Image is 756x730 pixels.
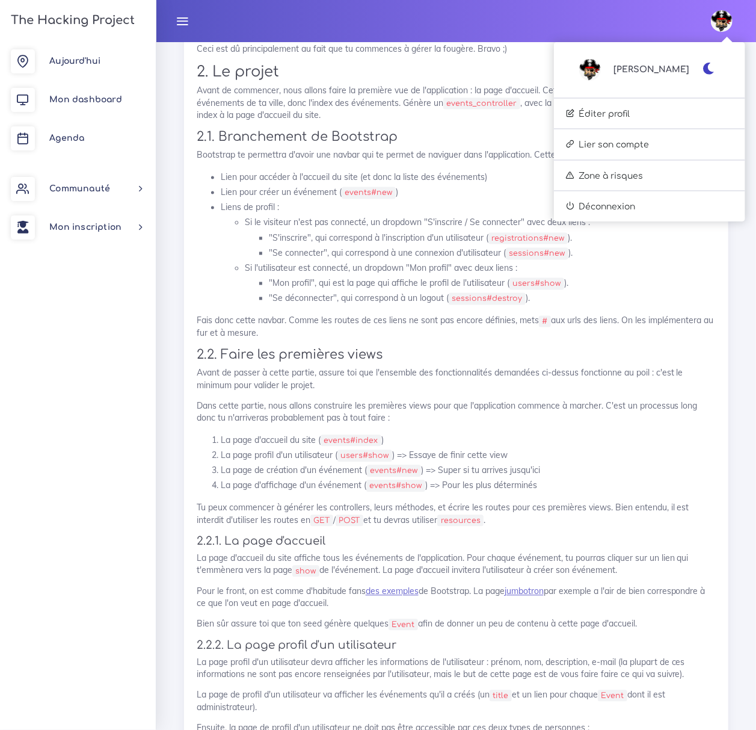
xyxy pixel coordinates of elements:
[490,690,512,702] code: title
[49,134,84,143] span: Agenda
[554,196,745,217] a: Déconnexion
[554,134,745,155] a: Lier son compte
[197,63,716,81] h2: 2. Le projet
[197,400,716,425] p: Dans cette partie, nous allons construire les premières views pour que l'application commence à m...
[221,448,716,463] li: La page profil d'un utilisateur ( ) => Essaye de finir cette view
[579,59,601,81] img: avatar
[49,95,122,104] span: Mon dashboard
[197,502,716,527] p: Tu peux commencer à générer les controllers, leurs méthodes, et écrire les routes pour ces premiè...
[449,293,526,305] code: sessions#destroy
[539,316,551,328] code: #
[245,261,716,307] li: Si l'utilisateur est connecté, un dropdown "Mon profil" avec deux liens :
[197,367,716,392] p: Avant de passer à cette partie, assure toi que l'ensemble des fonctionnalités demandées ci-dessus...
[310,515,333,527] code: GET
[389,619,418,631] code: Event
[342,187,396,199] code: events#new
[554,103,745,125] a: Éditer profil
[197,315,716,339] p: Fais donc cette navbar. Comme les routes de ces liens ne sont pas encore définies, mets aux urls ...
[366,480,425,492] code: events#show
[49,57,100,66] span: Aujourd'hui
[197,689,716,714] p: La page de profil d'un utilisateur va afficher les événements qu'il a créés (un et un lien pour c...
[554,165,745,187] a: Zone à risques
[197,657,716,681] p: La page profil d'un utilisateur devra afficher les informations de l'utilisateur : prénom, nom, d...
[221,463,716,478] li: La page de création d'un événement ( ) => Super si tu arrives jusqu'ici
[221,433,716,448] li: La page d'accueil du site ( )
[337,450,392,462] code: users#show
[269,276,716,291] li: "Mon profil", qui est la page qui affiche le profil de l'utilisateur ( ).
[509,278,564,290] code: users#show
[292,566,319,578] code: show
[488,233,568,245] code: registrations#new
[321,435,381,447] code: events#index
[598,690,627,702] code: Event
[443,98,520,110] code: events_controller
[336,515,363,527] code: POST
[49,223,121,232] span: Mon inscription
[245,215,716,261] li: Si le visiteur n'est pas connecté, un dropdown "S'inscrire / Se connecter" avec deux liens :
[197,85,716,122] p: Avant de commencer, nous allons faire la première vue de l'application : la page d'accueil. Cette...
[7,14,135,27] h3: The Hacking Project
[505,586,544,597] a: jumbotron
[367,465,421,477] code: events#new
[197,130,716,145] h3: 2.1. Branchement de Bootstrap
[197,348,716,363] h3: 2.2. Faire les premières views
[613,63,689,76] span: [PERSON_NAME]
[221,185,716,200] li: Lien pour créer un événement ( )
[197,535,716,548] h4: 2.2.1. La page d'accueil
[197,639,716,652] h4: 2.2.2. La page profil d'un utilisateur
[49,184,110,193] span: Communauté
[269,246,716,261] li: "Se connecter", qui correspond à une connexion d'utilisateur ( ).
[269,231,716,246] li: "S'inscrire", qui correspond à l'inscription d'un utilisateur ( ).
[221,478,716,493] li: La page d'affichage d'un événement ( ) => Pour les plus déterminés
[221,200,716,306] li: Liens de profil :
[197,618,716,630] p: Bien sûr assure toi que ton seed génère quelques afin de donner un peu de contenu à cette page d'...
[221,170,716,185] li: Lien pour accéder à l'accueil du site (et donc la liste des événements)
[579,59,689,81] a: avatar [PERSON_NAME]
[197,586,716,610] p: Pour le front, on est comme d'habitude fans de Bootstrap. La page par exemple a l'air de bien cor...
[197,149,716,161] p: Bootstrap te permettra d'avoir une navbar qui te permet de naviguer dans l'application. Cette nav...
[437,515,484,527] code: resources
[269,291,716,306] li: "Se déconnecter", qui correspond à un logout ( ).
[366,586,419,597] a: des exemples
[506,248,568,260] code: sessions#new
[711,10,733,32] img: avatar
[197,552,716,577] p: La page d'accueil du site affiche tous les événements de l'application. Pour chaque événement, tu...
